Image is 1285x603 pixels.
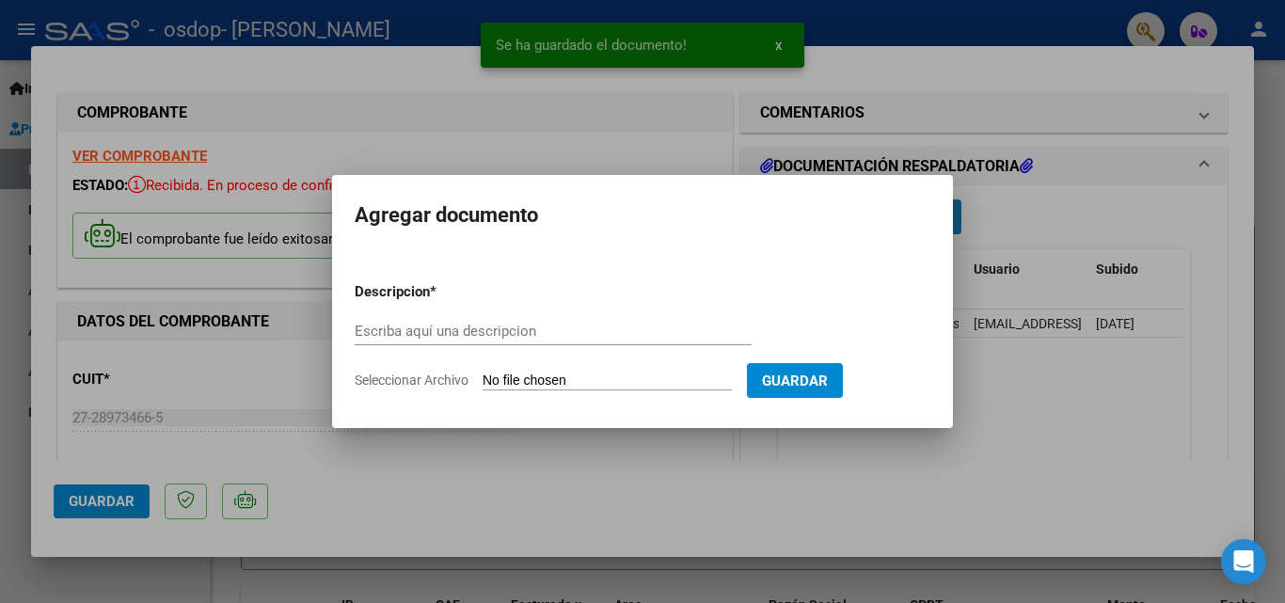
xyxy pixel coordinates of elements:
[355,198,930,233] h2: Agregar documento
[747,363,843,398] button: Guardar
[1221,539,1266,584] div: Open Intercom Messenger
[762,373,828,389] span: Guardar
[355,373,468,388] span: Seleccionar Archivo
[355,281,528,303] p: Descripcion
